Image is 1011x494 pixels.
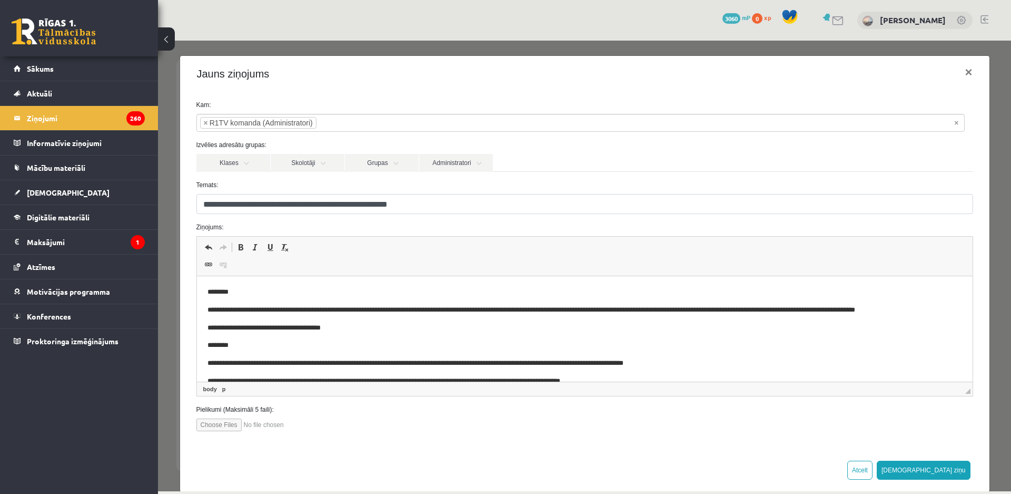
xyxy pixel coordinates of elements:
[43,344,61,353] a: body element
[43,200,58,214] a: Undo (Ctrl+Z)
[27,106,145,130] legend: Ziņojumi
[58,217,73,231] a: Unlink
[27,336,118,346] span: Proktoringa izmēģinājums
[807,348,812,353] span: Resize
[14,156,145,180] a: Mācību materiāli
[752,13,776,22] a: 0 xp
[14,180,145,205] a: [DEMOGRAPHIC_DATA]
[880,15,946,25] a: [PERSON_NAME]
[722,13,750,22] a: 3060 mP
[105,200,120,214] a: Underline (Ctrl+U)
[14,56,145,81] a: Sākums
[31,140,823,149] label: Temats:
[75,200,90,214] a: Bold (Ctrl+B)
[27,287,110,296] span: Motivācijas programma
[261,113,335,131] a: Administratori
[12,18,96,45] a: Rīgas 1. Tālmācības vidusskola
[126,111,145,125] i: 260
[752,13,762,24] span: 0
[764,13,771,22] span: xp
[113,113,186,131] a: Skolotāji
[27,230,145,254] legend: Maksājumi
[31,364,823,374] label: Pielikumi (Maksimāli 5 faili):
[43,217,58,231] a: Link (Ctrl+K)
[120,200,134,214] a: Remove Format
[863,16,873,26] img: Ieva Skadiņa
[187,113,261,131] a: Grupas
[31,100,823,109] label: Izvēlies adresātu grupas:
[14,329,145,353] a: Proktoringa izmēģinājums
[689,420,715,439] button: Atcelt
[798,17,822,46] button: ×
[719,420,812,439] button: [DEMOGRAPHIC_DATA] ziņu
[11,11,765,279] body: Editor, wiswyg-editor-47363966604560-1756368081-854
[14,279,145,304] a: Motivācijas programma
[14,304,145,328] a: Konferences
[796,77,800,88] span: Noņemt visus vienumus
[58,200,73,214] a: Redo (Ctrl+Y)
[27,131,145,155] legend: Informatīvie ziņojumi
[90,200,105,214] a: Italic (Ctrl+I)
[14,106,145,130] a: Ziņojumi260
[27,262,55,272] span: Atzīmes
[14,131,145,155] a: Informatīvie ziņojumi
[39,236,815,341] iframe: Editor, wiswyg-editor-47363966604560-1756368081-854
[46,77,50,88] span: ×
[39,25,112,41] h4: Jauns ziņojums
[31,60,823,69] label: Kam:
[14,205,145,229] a: Digitālie materiāli
[27,312,71,321] span: Konferences
[742,13,750,22] span: mP
[27,188,110,197] span: [DEMOGRAPHIC_DATA]
[14,255,145,279] a: Atzīmes
[14,230,145,254] a: Maksājumi1
[62,344,70,353] a: p element
[27,89,52,98] span: Aktuāli
[27,64,54,73] span: Sākums
[14,81,145,105] a: Aktuāli
[31,182,823,191] label: Ziņojums:
[131,235,145,249] i: 1
[38,113,112,131] a: Klases
[27,212,90,222] span: Digitālie materiāli
[27,163,85,172] span: Mācību materiāli
[42,76,158,88] li: R1TV komanda (Administratori)
[722,13,740,24] span: 3060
